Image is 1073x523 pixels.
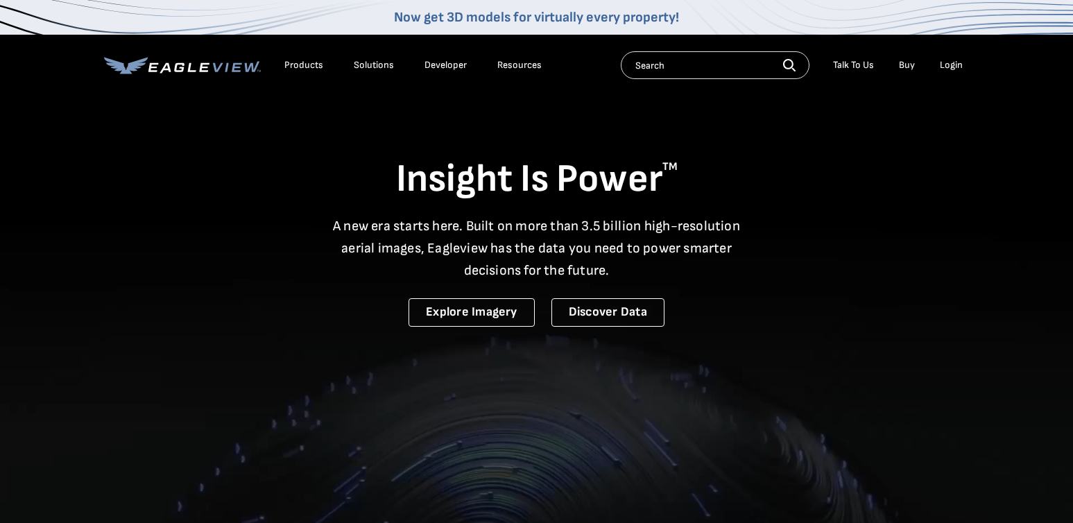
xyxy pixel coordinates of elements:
[284,59,323,71] div: Products
[394,9,679,26] a: Now get 3D models for virtually every property!
[621,51,809,79] input: Search
[497,59,542,71] div: Resources
[551,298,664,327] a: Discover Data
[354,59,394,71] div: Solutions
[424,59,467,71] a: Developer
[409,298,535,327] a: Explore Imagery
[325,215,749,282] p: A new era starts here. Built on more than 3.5 billion high-resolution aerial images, Eagleview ha...
[899,59,915,71] a: Buy
[104,155,970,204] h1: Insight Is Power
[662,160,678,173] sup: TM
[940,59,963,71] div: Login
[833,59,874,71] div: Talk To Us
